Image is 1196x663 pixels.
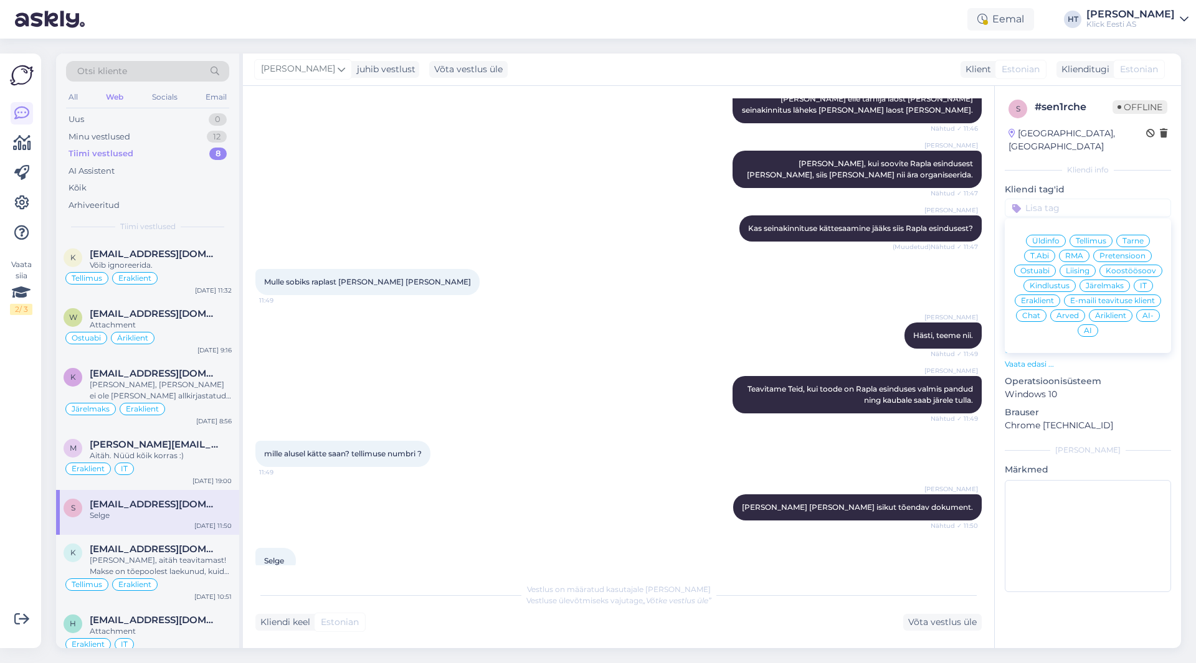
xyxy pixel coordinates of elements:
span: Hästi, teeme nii. [913,331,973,340]
span: Järelmaks [1086,282,1124,289]
span: K [70,253,76,262]
span: [PERSON_NAME] [924,141,978,150]
span: s [1016,104,1020,113]
span: IT [1140,282,1147,289]
span: Eraklient [118,581,151,588]
div: Võta vestlus üle [429,61,508,78]
div: Selge [90,510,232,521]
span: 11:49 [259,296,306,305]
span: Eraklient [1021,297,1054,304]
span: RMA [1065,252,1083,260]
span: Otsi kliente [77,65,127,78]
div: Klient [961,63,991,76]
span: Selge [264,556,284,565]
span: s [71,503,75,512]
span: [PERSON_NAME], kui soovite Rapla esindusest [PERSON_NAME], siis [PERSON_NAME] nii ära organiseerida. [747,159,975,179]
div: [PERSON_NAME] [1005,444,1171,456]
div: Kõik [69,182,87,194]
span: Ostuabi [1020,267,1050,275]
div: [DATE] 19:00 [192,476,232,486]
div: Tiimi vestlused [69,148,133,160]
div: Eemal [967,8,1034,31]
div: 8 [209,148,227,160]
div: 2 / 3 [10,304,32,315]
div: Attachment [90,319,232,331]
span: 11:49 [259,468,306,477]
span: Tellimus [72,275,102,282]
span: Eraklient [72,641,105,648]
span: Äriklient [117,334,148,342]
span: Tarne [1122,237,1144,245]
span: Järelmaks [72,405,110,413]
span: Vestlus on määratud kasutajale [PERSON_NAME] [527,585,711,594]
span: AI- [1142,312,1154,319]
span: Tellimus [1076,237,1106,245]
p: Windows 10 [1005,388,1171,401]
span: [PERSON_NAME] [924,484,978,494]
span: Nähtud ✓ 11:49 [931,349,978,359]
span: Chat [1022,312,1040,319]
span: AI [1084,327,1092,334]
span: [PERSON_NAME] [924,205,978,215]
div: 0 [209,113,227,126]
span: Estonian [321,616,359,629]
span: [PERSON_NAME] pidi tõepoolest kahes osas jõudma. [PERSON_NAME] eile tarnija laost [PERSON_NAME] s... [742,83,975,115]
div: [DATE] 11:50 [194,521,232,530]
div: [PERSON_NAME], aitäh teavitamast! Makse on tõepoolest laekunud, kuid tellimus oli jäänud automaat... [90,555,232,577]
span: k [70,372,76,382]
span: m [70,443,77,453]
span: Kindlustus [1030,282,1070,289]
span: h [70,619,76,628]
div: [PERSON_NAME] [1086,9,1175,19]
span: Nähtud ✓ 11:46 [931,124,978,133]
div: Klick Eesti AS [1086,19,1175,29]
span: marilyn.luhtoja@gmail.com [90,439,219,450]
p: Operatsioonisüsteem [1005,375,1171,388]
div: [DATE] 8:56 [196,416,232,426]
span: Pretensioon [1099,252,1146,260]
span: mille alusel kätte saan? tellimuse numbri ? [264,449,422,458]
span: Nähtud ✓ 11:50 [931,521,978,530]
span: T.Abi [1030,252,1049,260]
div: # sen1rche [1035,100,1113,115]
span: k [70,548,76,557]
div: Web [103,89,126,105]
span: IT [121,465,128,473]
span: Mulle sobiks raplast [PERSON_NAME] [PERSON_NAME] [264,277,471,286]
div: Klienditugi [1056,63,1109,76]
span: Nähtud ✓ 11:47 [931,189,978,198]
div: Attachment [90,626,232,637]
div: Socials [149,89,180,105]
div: HT [1064,11,1081,28]
span: Eraklient [126,405,159,413]
p: Märkmed [1005,463,1171,476]
div: [GEOGRAPHIC_DATA], [GEOGRAPHIC_DATA] [1009,127,1146,153]
div: Email [203,89,229,105]
span: satsi1234@gmail.com [90,499,219,510]
span: Koostöösoov [1106,267,1156,275]
span: Eraklient [72,465,105,473]
span: westunico@gmail.com [90,308,219,319]
div: juhib vestlust [352,63,415,76]
div: [DATE] 9:16 [197,346,232,355]
div: Võta vestlus üle [903,614,982,631]
input: Lisa tag [1005,199,1171,217]
span: Ostuabi [72,334,101,342]
span: Estonian [1120,63,1158,76]
p: Brauser [1005,406,1171,419]
span: [PERSON_NAME] [924,313,978,322]
span: w [69,313,77,322]
div: AI Assistent [69,165,115,177]
p: Vaata edasi ... [1005,359,1171,370]
span: krislin.pihlamagi@gmail.com [90,543,219,555]
i: „Võtke vestlus üle” [643,596,711,605]
p: Chrome [TECHNICAL_ID] [1005,419,1171,432]
span: Offline [1113,100,1167,114]
span: (Muudetud) Nähtud ✓ 11:47 [893,242,978,252]
div: 12 [207,131,227,143]
span: hensenursula@gmail.com [90,614,219,626]
img: Askly Logo [10,63,34,87]
span: Üldinfo [1032,237,1060,245]
div: Vaata siia [10,259,32,315]
div: Arhiveeritud [69,199,120,212]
